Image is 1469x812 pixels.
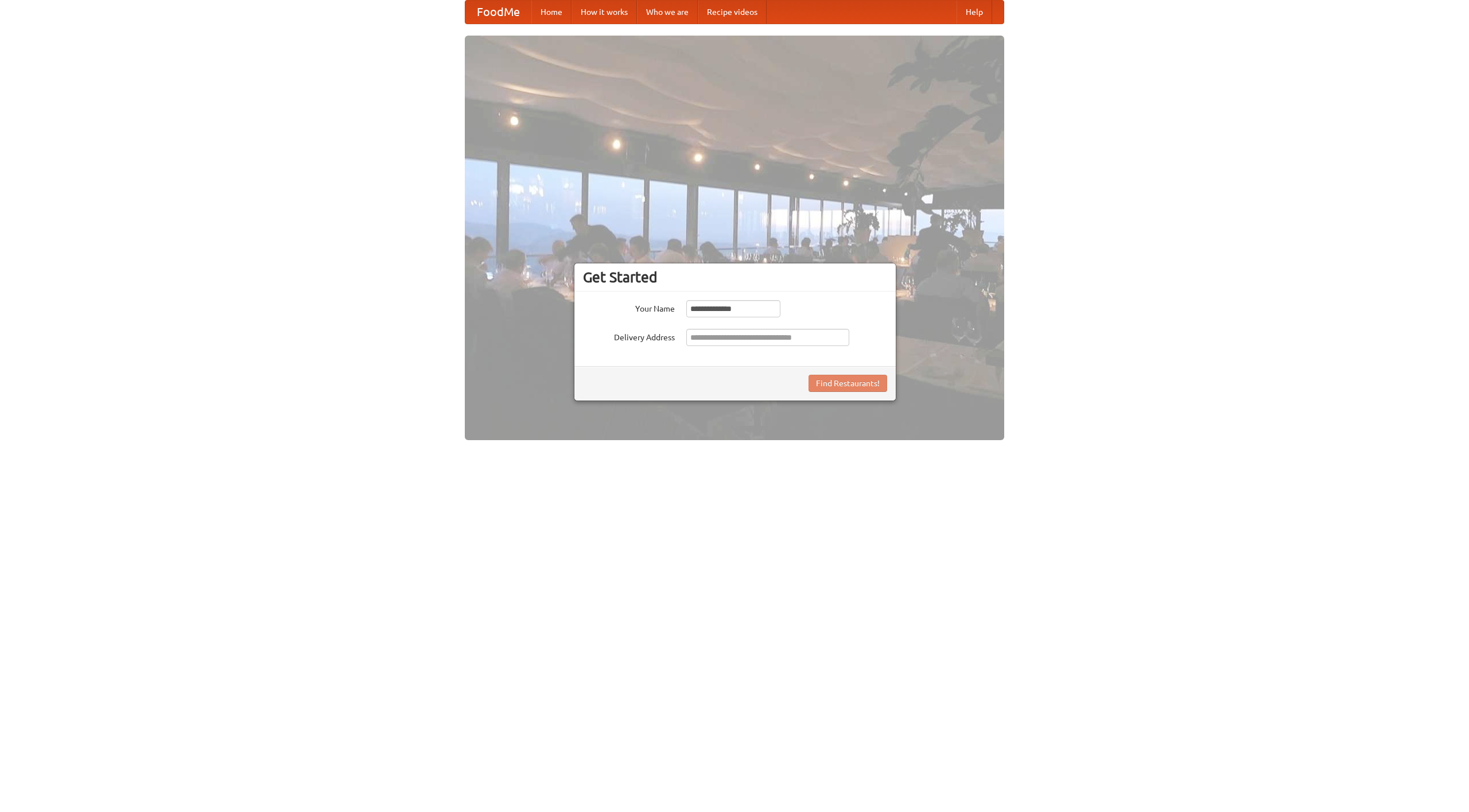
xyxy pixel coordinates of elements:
a: FoodMe [465,1,531,24]
label: Your Name [583,300,675,314]
button: Find Restaurants! [809,375,887,392]
h3: Get Started [583,269,887,286]
a: Recipe videos [698,1,767,24]
label: Delivery Address [583,329,675,343]
a: How it works [572,1,637,24]
a: Home [531,1,572,24]
a: Who we are [637,1,698,24]
a: Help [957,1,992,24]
